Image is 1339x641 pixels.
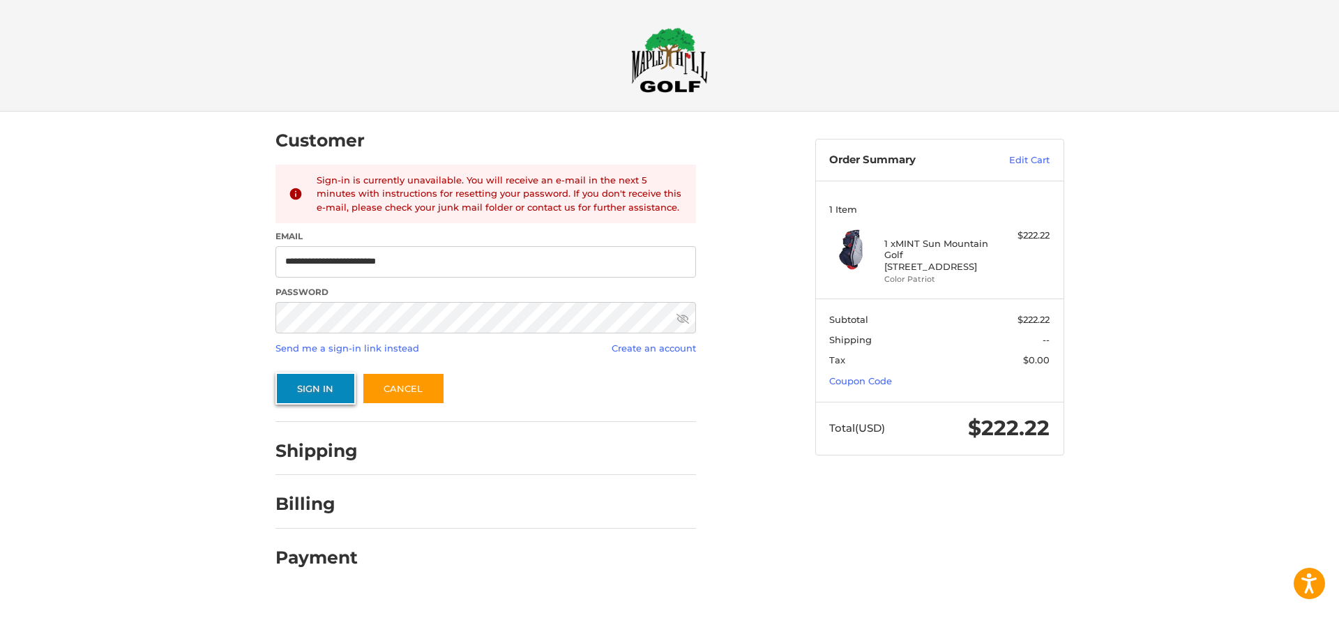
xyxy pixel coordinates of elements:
h2: Customer [275,130,365,151]
span: $222.22 [1018,314,1050,325]
a: Create an account [612,342,696,354]
h2: Payment [275,547,358,568]
span: $0.00 [1023,354,1050,365]
a: Coupon Code [829,375,892,386]
div: Sign-in is currently unavailable. You will receive an e-mail in the next 5 minutes with instructi... [317,174,683,215]
a: Send me a sign-in link instead [275,342,419,354]
h2: Billing [275,493,357,515]
span: $222.22 [968,415,1050,441]
h3: 1 Item [829,204,1050,215]
button: Sign In [275,372,356,405]
h2: Shipping [275,440,358,462]
span: Tax [829,354,845,365]
h4: 1 x MINT Sun Mountain Golf [STREET_ADDRESS] [884,238,991,272]
span: -- [1043,334,1050,345]
img: Maple Hill Golf [631,27,708,93]
a: Edit Cart [979,153,1050,167]
a: Cancel [362,372,445,405]
li: Color Patriot [884,273,991,285]
label: Email [275,230,696,243]
div: $222.22 [994,229,1050,243]
span: Shipping [829,334,872,345]
label: Password [275,286,696,299]
h3: Order Summary [829,153,979,167]
span: Total (USD) [829,421,885,435]
span: Subtotal [829,314,868,325]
